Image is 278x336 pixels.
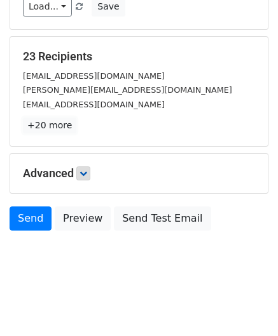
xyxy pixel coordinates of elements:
[10,206,52,231] a: Send
[23,85,232,95] small: [PERSON_NAME][EMAIL_ADDRESS][DOMAIN_NAME]
[23,166,255,180] h5: Advanced
[23,71,165,81] small: [EMAIL_ADDRESS][DOMAIN_NAME]
[55,206,111,231] a: Preview
[23,118,76,133] a: +20 more
[23,100,165,109] small: [EMAIL_ADDRESS][DOMAIN_NAME]
[23,50,255,64] h5: 23 Recipients
[214,275,278,336] iframe: Chat Widget
[114,206,211,231] a: Send Test Email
